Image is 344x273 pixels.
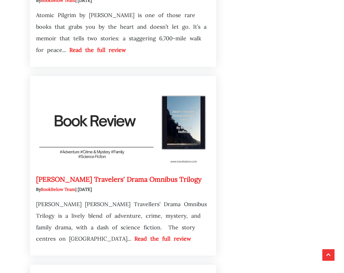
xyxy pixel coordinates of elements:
[69,46,126,53] span: Read the full review
[131,235,191,242] a: Read the full review
[41,187,75,192] span: BookBelow Team
[66,46,126,53] a: Read the full review
[36,175,202,184] a: [PERSON_NAME] Travelers' Drama Omnibus Trilogy
[134,235,191,242] span: Read the full review
[30,76,216,169] img: Zwart's Travelers' Drama Omnibus Trilogy
[36,9,210,56] p: Atomic Pilgrim by [PERSON_NAME] is one of those rare books that grabs you by the heart and doesn’...
[36,186,210,198] div: By | [DATE]
[36,198,210,245] p: [PERSON_NAME] [PERSON_NAME] Travellers’ Drama Omnibus Trilogy is a lively blend of adventure, cri...
[322,249,335,261] button: Scroll Top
